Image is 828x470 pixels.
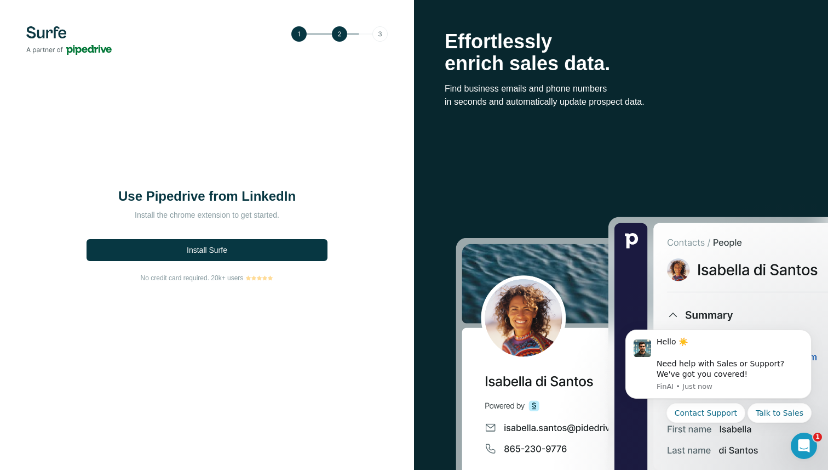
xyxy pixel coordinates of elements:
button: Install Surfe [87,239,327,261]
span: 1 [813,433,822,441]
p: in seconds and automatically update prospect data. [445,95,797,109]
p: Install the chrome extension to get started. [97,209,317,220]
img: Surfe Stock Photo - Selling good vibes [456,216,828,470]
iframe: Intercom live chat [791,433,817,459]
p: enrich sales data. [445,53,797,75]
span: No credit card required. 20k+ users [141,273,244,283]
img: Step 2 [291,26,388,42]
img: Surfe's logo [26,26,112,55]
p: Find business emails and phone numbers [445,82,797,95]
iframe: Intercom notifications message [609,316,828,465]
h1: Use Pipedrive from LinkedIn [97,188,317,205]
span: Install Surfe [187,245,227,256]
p: Effortlessly [445,31,797,53]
